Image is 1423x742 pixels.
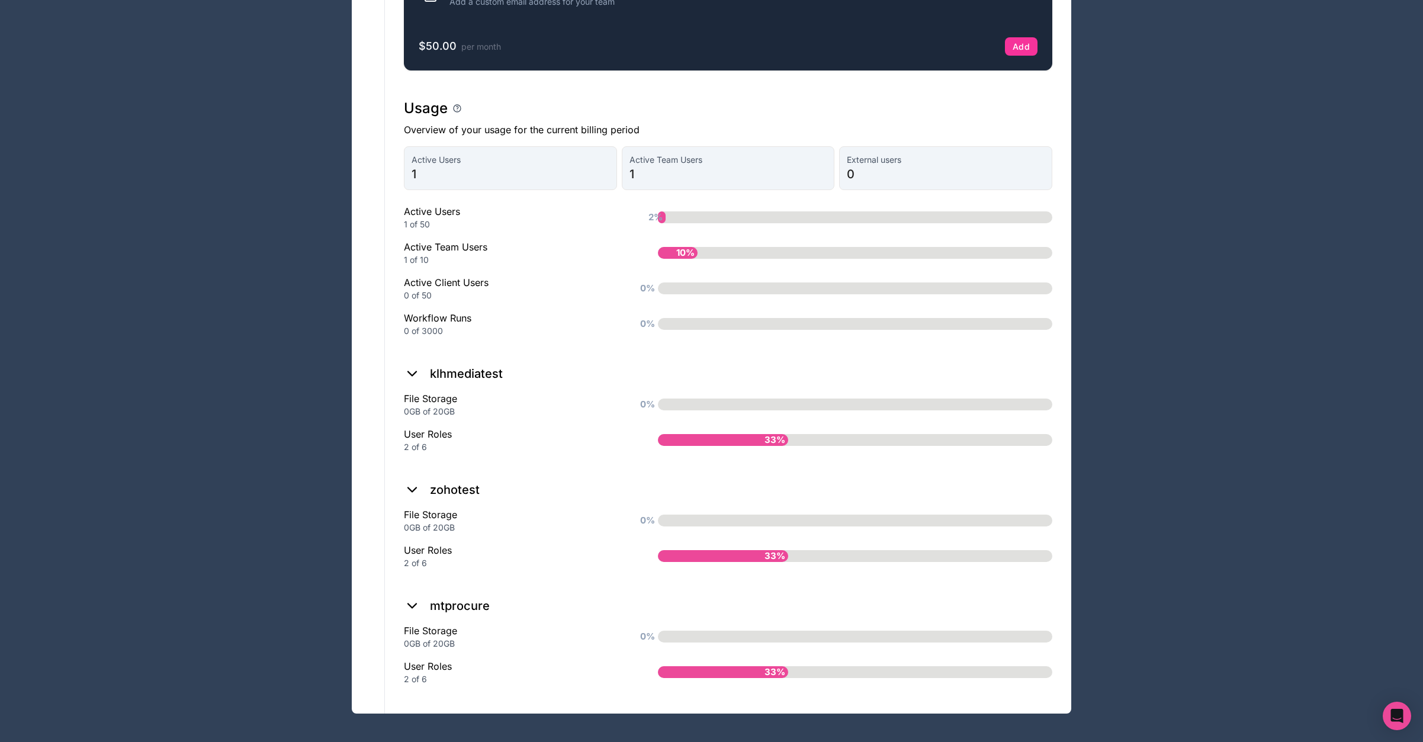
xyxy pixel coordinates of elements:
[404,427,620,453] div: User Roles
[404,325,620,337] div: 0 of 3000
[629,154,827,166] span: Active Team Users
[404,254,620,266] div: 1 of 10
[404,204,620,230] div: Active Users
[404,311,620,337] div: Workflow Runs
[404,219,620,230] div: 1 of 50
[645,208,666,227] span: 2%
[673,243,698,263] span: 10%
[637,511,658,531] span: 0%
[404,290,620,301] div: 0 of 50
[404,624,620,650] div: File Storage
[1013,41,1030,52] div: Add
[404,275,620,301] div: Active Client Users
[404,522,620,534] div: 0GB of 20GB
[404,543,620,569] div: User Roles
[1383,702,1411,730] div: Open Intercom Messenger
[404,659,620,685] div: User Roles
[762,547,788,566] span: 33%
[637,314,658,334] span: 0%
[847,154,1045,166] span: External users
[430,598,490,614] h2: mtprocure
[404,441,620,453] div: 2 of 6
[1005,37,1037,56] button: Add
[404,99,448,118] h1: Usage
[637,627,658,647] span: 0%
[629,166,827,182] span: 1
[419,40,457,52] span: $50.00
[404,406,620,417] div: 0GB of 20GB
[637,395,658,415] span: 0%
[430,365,503,382] h2: klhmediatest
[404,507,620,534] div: File Storage
[404,673,620,685] div: 2 of 6
[461,41,501,52] span: per month
[762,663,788,682] span: 33%
[404,123,1052,137] p: Overview of your usage for the current billing period
[404,557,620,569] div: 2 of 6
[762,431,788,450] span: 33%
[412,154,609,166] span: Active Users
[404,638,620,650] div: 0GB of 20GB
[404,391,620,417] div: File Storage
[412,166,609,182] span: 1
[430,481,480,498] h2: zohotest
[404,240,620,266] div: Active Team Users
[847,166,1045,182] span: 0
[637,279,658,298] span: 0%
